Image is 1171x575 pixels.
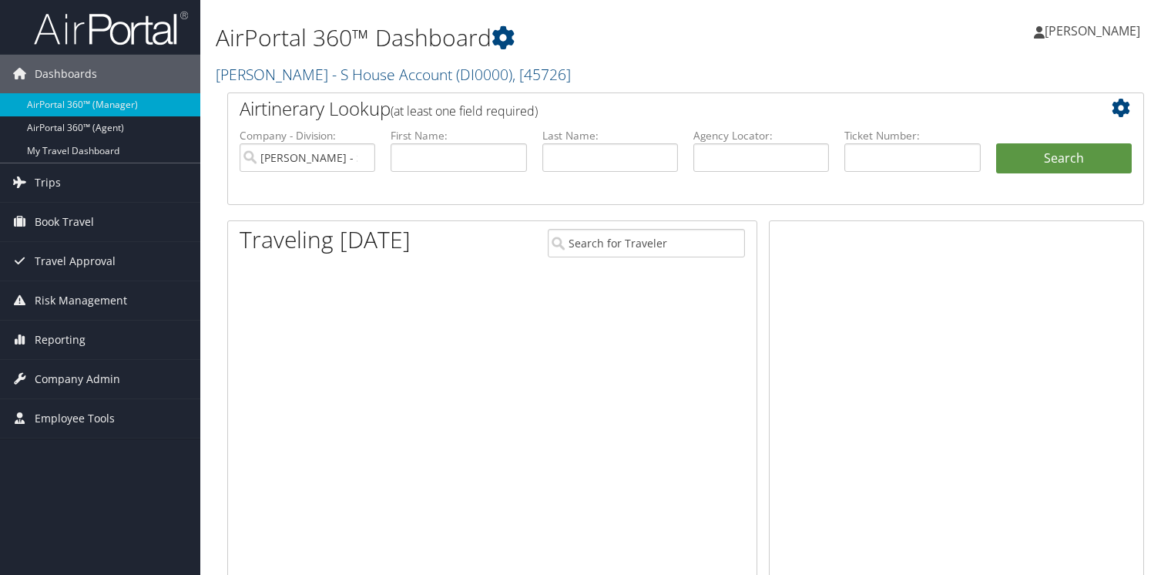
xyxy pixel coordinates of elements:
[240,96,1055,122] h2: Airtinerary Lookup
[391,128,526,143] label: First Name:
[35,399,115,438] span: Employee Tools
[548,229,745,257] input: Search for Traveler
[512,64,571,85] span: , [ 45726 ]
[996,143,1132,174] button: Search
[34,10,188,46] img: airportal-logo.png
[456,64,512,85] span: ( DI0000 )
[1045,22,1140,39] span: [PERSON_NAME]
[35,203,94,241] span: Book Travel
[35,242,116,281] span: Travel Approval
[35,163,61,202] span: Trips
[35,360,120,398] span: Company Admin
[240,224,411,256] h1: Traveling [DATE]
[35,321,86,359] span: Reporting
[216,22,842,54] h1: AirPortal 360™ Dashboard
[240,128,375,143] label: Company - Division:
[35,281,127,320] span: Risk Management
[1034,8,1156,54] a: [PERSON_NAME]
[391,103,538,119] span: (at least one field required)
[844,128,980,143] label: Ticket Number:
[542,128,678,143] label: Last Name:
[216,64,571,85] a: [PERSON_NAME] - S House Account
[35,55,97,93] span: Dashboards
[693,128,829,143] label: Agency Locator:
